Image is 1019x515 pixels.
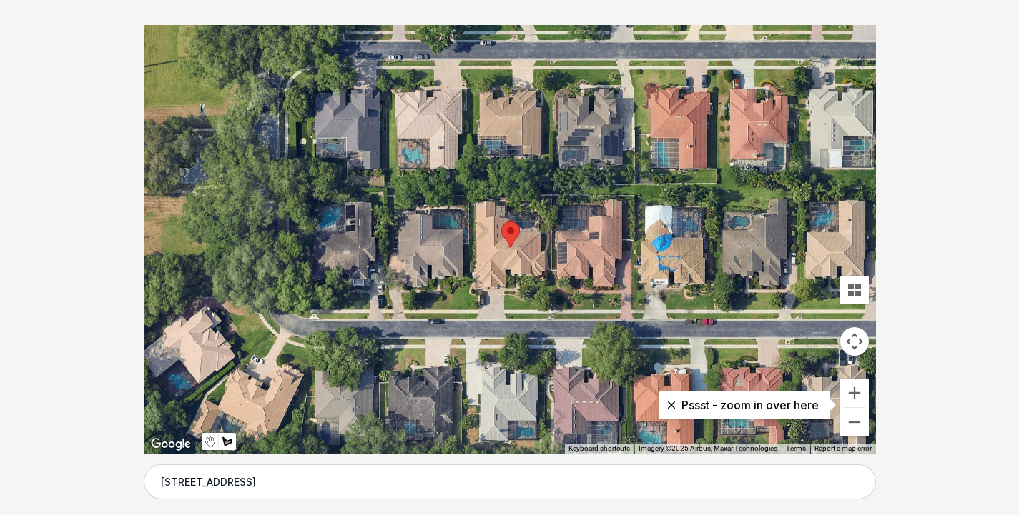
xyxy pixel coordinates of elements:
span: Imagery ©2025 Airbus, Maxar Technologies [639,444,777,452]
button: Tilt map [840,276,869,304]
a: Terms (opens in new tab) [786,444,806,452]
a: Open this area in Google Maps (opens a new window) [147,435,195,454]
button: Zoom out [840,408,869,436]
button: Stop drawing [202,433,219,450]
button: Map camera controls [840,327,869,356]
a: Report a map error [814,444,872,452]
button: Keyboard shortcuts [568,444,630,454]
img: Google [147,435,195,454]
input: Enter your address to get started [144,464,876,500]
p: Pssst - zoom in over here [670,396,819,414]
button: Zoom in [840,379,869,407]
button: Draw a shape [219,433,236,450]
